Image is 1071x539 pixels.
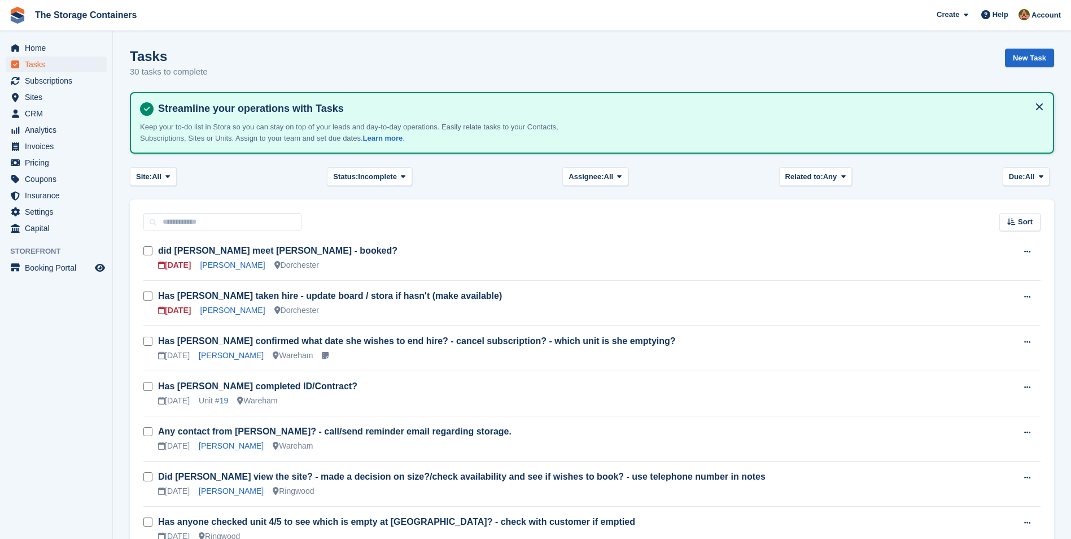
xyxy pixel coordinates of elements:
[154,102,1044,115] h4: Streamline your operations with Tasks
[130,167,177,186] button: Site: All
[1003,167,1050,186] button: Due: All
[779,167,852,186] button: Related to: Any
[6,138,107,154] a: menu
[25,188,93,203] span: Insurance
[993,9,1008,20] span: Help
[93,261,107,275] a: Preview store
[6,171,107,187] a: menu
[569,171,604,182] span: Assignee:
[140,121,563,144] p: Keep your to-do list in Stora so you can stay on top of your leads and day-to-day operations. Eas...
[136,171,152,182] span: Site:
[562,167,628,186] button: Assignee: All
[25,138,93,154] span: Invoices
[130,66,208,79] p: 30 tasks to complete
[200,306,265,315] a: [PERSON_NAME]
[25,106,93,121] span: CRM
[937,9,959,20] span: Create
[30,6,141,24] a: The Storage Containers
[1018,9,1030,20] img: Kirsty Simpson
[200,260,265,269] a: [PERSON_NAME]
[273,440,313,452] div: Wareham
[6,260,107,276] a: menu
[25,171,93,187] span: Coupons
[6,122,107,138] a: menu
[25,260,93,276] span: Booking Portal
[25,40,93,56] span: Home
[199,351,264,360] a: [PERSON_NAME]
[158,472,766,481] a: Did [PERSON_NAME] view the site? - made a decision on size?/check availability and see if wishes ...
[6,73,107,89] a: menu
[158,350,190,362] div: [DATE]
[25,155,93,171] span: Pricing
[1009,171,1025,182] span: Due:
[199,441,264,450] a: [PERSON_NAME]
[274,259,319,271] div: Dorchester
[363,134,403,142] a: Learn more
[6,204,107,220] a: menu
[158,395,190,407] div: [DATE]
[158,291,502,301] a: Has [PERSON_NAME] taken hire - update board / stora if hasn't (make available)
[152,171,161,182] span: All
[158,259,191,271] div: [DATE]
[158,305,191,316] div: [DATE]
[158,427,512,436] a: Any contact from [PERSON_NAME]? - call/send reminder email regarding storage.
[9,7,26,24] img: stora-icon-8386f47178a22dfd0bd8f6a31ec36ba5ce8667c1dd55bd0f319d3a0aa187defe.svg
[237,395,277,407] div: Wareham
[823,171,837,182] span: Any
[220,396,229,405] a: 19
[6,106,107,121] a: menu
[158,246,397,255] a: did [PERSON_NAME] meet [PERSON_NAME] - booked?
[158,485,190,497] div: [DATE]
[25,220,93,236] span: Capital
[6,220,107,236] a: menu
[199,395,228,407] div: Unit #
[25,122,93,138] span: Analytics
[158,381,357,391] a: Has [PERSON_NAME] completed ID/Contract?
[6,188,107,203] a: menu
[273,350,313,362] div: Wareham
[25,89,93,105] span: Sites
[199,486,264,495] a: [PERSON_NAME]
[25,73,93,89] span: Subscriptions
[1025,171,1035,182] span: All
[273,485,314,497] div: Ringwood
[25,56,93,72] span: Tasks
[785,171,823,182] span: Related to:
[358,171,397,182] span: Incomplete
[158,517,635,527] a: Has anyone checked unit 4/5 to see which is empty at [GEOGRAPHIC_DATA]? - check with customer if ...
[333,171,358,182] span: Status:
[1031,10,1061,21] span: Account
[604,171,614,182] span: All
[158,336,676,346] a: Has [PERSON_NAME] confirmed what date she wishes to end hire? - cancel subscription? - which unit...
[158,440,190,452] div: [DATE]
[327,167,412,186] button: Status: Incomplete
[25,204,93,220] span: Settings
[6,89,107,105] a: menu
[274,305,319,316] div: Dorchester
[6,56,107,72] a: menu
[1005,49,1054,67] a: New Task
[1018,216,1033,228] span: Sort
[6,40,107,56] a: menu
[10,246,112,257] span: Storefront
[6,155,107,171] a: menu
[130,49,208,64] h1: Tasks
